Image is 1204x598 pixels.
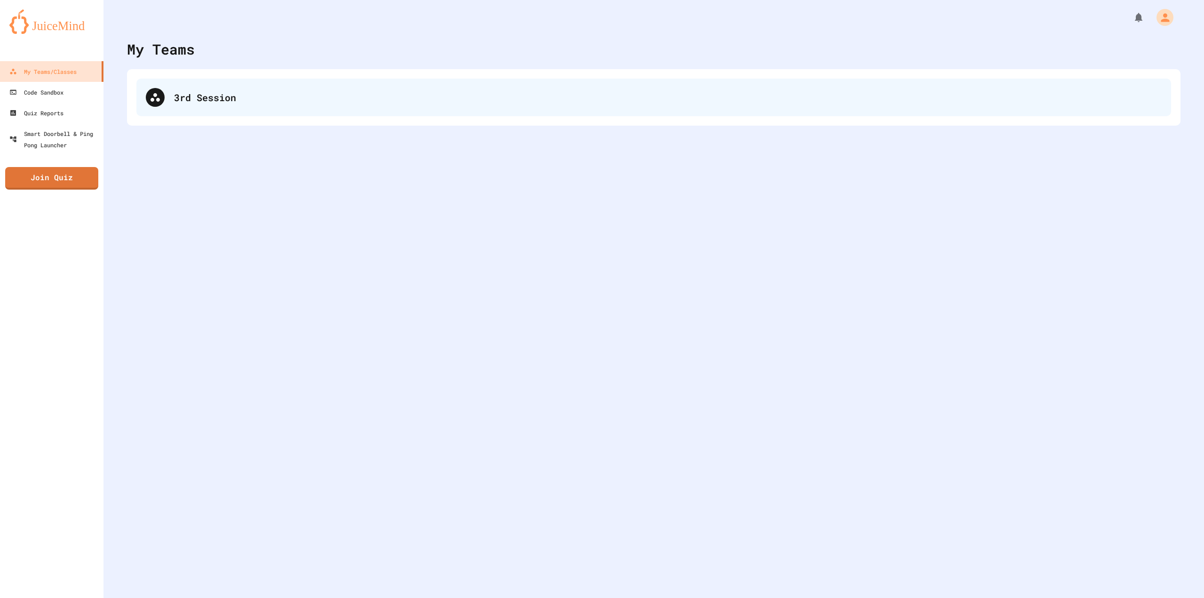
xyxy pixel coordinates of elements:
img: logo-orange.svg [9,9,94,34]
div: Smart Doorbell & Ping Pong Launcher [9,128,100,151]
a: Join Quiz [5,167,98,190]
div: Code Sandbox [9,87,63,98]
div: 3rd Session [136,79,1171,116]
div: My Notifications [1116,9,1147,25]
div: Quiz Reports [9,107,63,119]
div: 3rd Session [174,90,1162,104]
div: My Teams [127,39,195,60]
div: My Account [1147,7,1176,28]
div: My Teams/Classes [9,66,77,77]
